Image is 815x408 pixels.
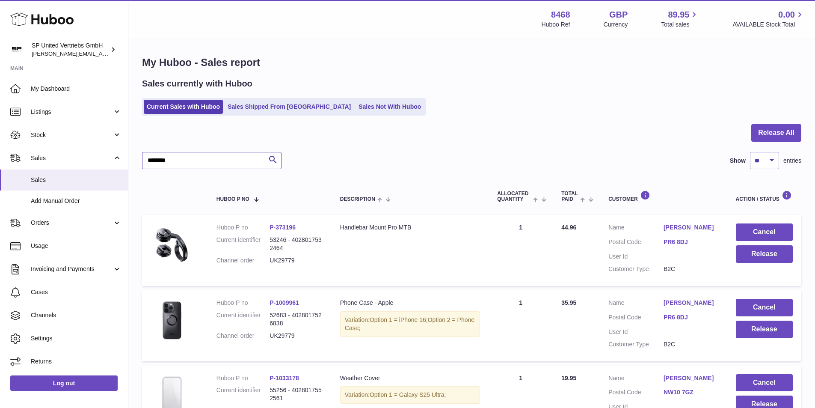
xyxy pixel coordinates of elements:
[31,242,122,250] span: Usage
[608,374,664,384] dt: Name
[561,375,576,381] span: 19.95
[31,219,113,227] span: Orders
[31,108,113,116] span: Listings
[370,316,428,323] span: Option 1 = iPhone 16;
[31,311,122,319] span: Channels
[608,265,664,273] dt: Customer Type
[661,9,699,29] a: 89.95 Total sales
[31,154,113,162] span: Sales
[664,313,719,322] a: PR6 8DJ
[216,299,270,307] dt: Huboo P no
[144,100,223,114] a: Current Sales with Huboo
[608,223,664,234] dt: Name
[216,332,270,340] dt: Channel order
[142,56,801,69] h1: My Huboo - Sales report
[216,256,270,265] dt: Channel order
[608,253,664,261] dt: User Id
[31,288,122,296] span: Cases
[668,9,689,21] span: 89.95
[608,238,664,248] dt: Postal Code
[736,223,793,241] button: Cancel
[732,21,805,29] span: AVAILABLE Stock Total
[340,374,480,382] div: Weather Cover
[32,50,172,57] span: [PERSON_NAME][EMAIL_ADDRESS][DOMAIN_NAME]
[270,299,299,306] a: P-1009961
[10,375,118,391] a: Log out
[270,311,323,328] dd: 52683 - 4028017526838
[270,332,323,340] dd: UK29779
[340,299,480,307] div: Phone Case - Apple
[561,191,578,202] span: Total paid
[778,9,795,21] span: 0.00
[340,386,480,404] div: Variation:
[340,311,480,337] div: Variation:
[216,311,270,328] dt: Current identifier
[542,21,570,29] div: Huboo Ref
[661,21,699,29] span: Total sales
[489,215,553,286] td: 1
[664,340,719,348] dd: B2C
[608,313,664,324] dt: Postal Code
[561,224,576,231] span: 44.96
[609,9,628,21] strong: GBP
[751,124,801,142] button: Release All
[608,328,664,336] dt: User Id
[736,191,793,202] div: Action / Status
[10,43,23,56] img: tim@sp-united.com
[31,85,122,93] span: My Dashboard
[604,21,628,29] div: Currency
[736,245,793,263] button: Release
[345,316,474,331] span: Option 2 = Phone Case;
[216,374,270,382] dt: Huboo P no
[608,191,718,202] div: Customer
[32,42,109,58] div: SP United Vertriebs GmbH
[216,386,270,402] dt: Current identifier
[664,238,719,246] a: PR6 8DJ
[142,78,252,89] h2: Sales currently with Huboo
[31,176,122,184] span: Sales
[736,374,793,392] button: Cancel
[732,9,805,29] a: 0.00 AVAILABLE Stock Total
[31,197,122,205] span: Add Manual Order
[216,197,249,202] span: Huboo P no
[356,100,424,114] a: Sales Not With Huboo
[340,223,480,232] div: Handlebar Mount Pro MTB
[216,223,270,232] dt: Huboo P no
[664,388,719,396] a: NW10 7GZ
[730,157,746,165] label: Show
[151,299,193,342] img: PhoneCase_plus_iPhone.jpg
[151,223,193,266] img: 84681667470009.jpg
[31,131,113,139] span: Stock
[664,374,719,382] a: [PERSON_NAME]
[608,340,664,348] dt: Customer Type
[216,236,270,252] dt: Current identifier
[270,236,323,252] dd: 53246 - 4028017532464
[608,388,664,399] dt: Postal Code
[225,100,354,114] a: Sales Shipped From [GEOGRAPHIC_DATA]
[340,197,375,202] span: Description
[497,191,531,202] span: ALLOCATED Quantity
[664,299,719,307] a: [PERSON_NAME]
[608,299,664,309] dt: Name
[551,9,570,21] strong: 8468
[783,157,801,165] span: entries
[31,357,122,366] span: Returns
[736,299,793,316] button: Cancel
[561,299,576,306] span: 35.95
[270,224,296,231] a: P-373196
[270,375,299,381] a: P-1033178
[664,223,719,232] a: [PERSON_NAME]
[270,256,323,265] dd: UK29779
[370,391,446,398] span: Option 1 = Galaxy S25 Ultra;
[31,334,122,342] span: Settings
[736,321,793,338] button: Release
[489,290,553,361] td: 1
[664,265,719,273] dd: B2C
[31,265,113,273] span: Invoicing and Payments
[270,386,323,402] dd: 55256 - 4028017552561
